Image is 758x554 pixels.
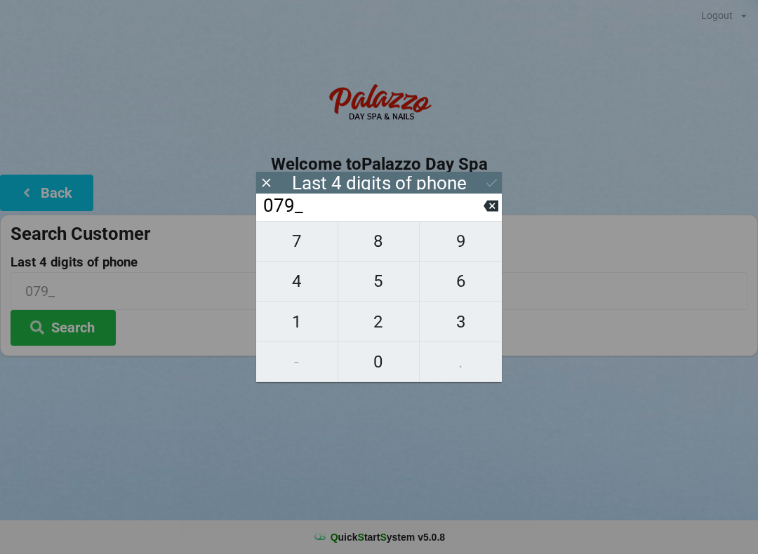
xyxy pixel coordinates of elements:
[420,302,502,342] button: 3
[420,262,502,302] button: 6
[256,227,338,256] span: 7
[420,307,502,337] span: 3
[292,176,467,190] div: Last 4 digits of phone
[420,221,502,262] button: 9
[420,227,502,256] span: 9
[256,221,338,262] button: 7
[256,266,338,296] span: 4
[338,347,420,377] span: 0
[338,227,420,256] span: 8
[338,266,420,296] span: 5
[256,262,338,302] button: 4
[338,262,420,302] button: 5
[338,342,420,382] button: 0
[256,302,338,342] button: 1
[338,302,420,342] button: 2
[256,307,338,337] span: 1
[338,221,420,262] button: 8
[420,266,502,296] span: 6
[338,307,420,337] span: 2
